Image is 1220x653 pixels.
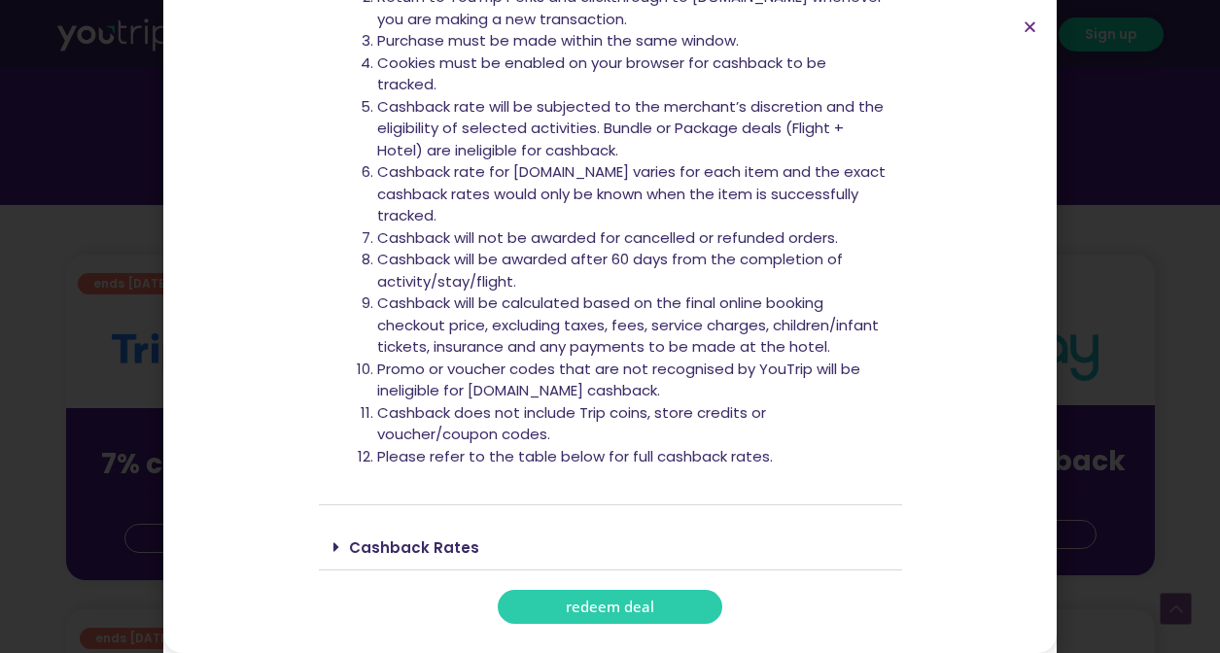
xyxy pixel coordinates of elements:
li: Cookies must be enabled on your browser for cashback to be tracked. [377,52,888,96]
li: Cashback rate for [DOMAIN_NAME] varies for each item and the exact cashback rates would only be k... [377,161,888,227]
li: Cashback rate will be subjected to the merchant’s discretion and the eligibility of selected acti... [377,96,888,162]
li: Cashback does not include Trip coins, store credits or voucher/coupon codes. [377,402,888,446]
li: Please refer to the table below for full cashback rates. [377,446,888,468]
a: Close [1023,19,1037,34]
li: Cashback will be awarded after 60 days from the completion of activity/stay/flight. [377,249,888,292]
li: Cashback will be calculated based on the final online booking checkout price, excluding taxes, fe... [377,292,888,359]
a: redeem deal [498,590,722,624]
a: Cashback Rates [349,537,479,558]
li: Promo or voucher codes that are not recognised by YouTrip will be ineligible for [DOMAIN_NAME] ca... [377,359,888,402]
li: Purchase must be made within the same window. [377,30,888,52]
li: Cashback will not be awarded for cancelled or refunded orders. [377,227,888,250]
span: redeem deal [566,600,654,614]
div: Cashback Rates [319,525,902,570]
